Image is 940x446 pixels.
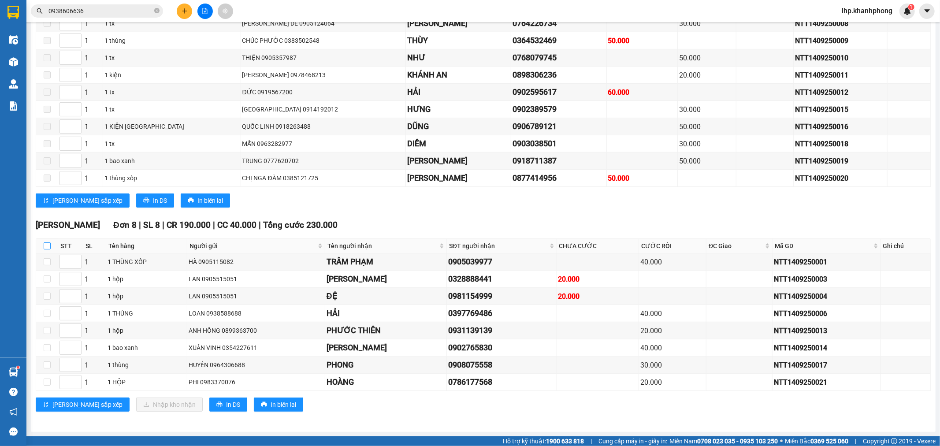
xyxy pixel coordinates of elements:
div: 1 [85,173,101,184]
div: 1 hộp [108,274,186,284]
span: question-circle [9,388,18,396]
div: NTT1409250021 [774,377,879,388]
img: logo.jpg [11,11,55,55]
td: NTT1409250013 [773,322,881,339]
div: KHÁNH AN [407,69,509,81]
td: NTT1409250021 [773,374,881,391]
div: [PERSON_NAME] DỄ 0905124064 [242,19,404,28]
span: | [139,220,141,230]
td: NTT1409250009 [794,32,888,49]
div: 1 [85,18,101,29]
div: 1 [85,274,104,285]
div: [GEOGRAPHIC_DATA] 0914192012 [242,104,404,114]
th: CHƯA CƯỚC [557,239,639,253]
div: 0786177568 [448,376,555,388]
div: NTT1409250015 [795,104,886,115]
div: 0908075558 [448,359,555,371]
button: downloadNhập kho nhận [136,398,203,412]
div: 1 HỘP [108,377,186,387]
th: CƯỚC RỒI [639,239,706,253]
div: 0764226734 [513,17,605,30]
div: PHI 0983370076 [189,377,323,387]
div: 0898306236 [513,69,605,81]
div: 20.000 [558,274,637,285]
div: THÙY [407,34,509,47]
div: [PERSON_NAME] 0978468213 [242,70,404,80]
div: 1 tx [104,87,239,97]
span: Người gửi [189,241,316,251]
li: (c) 2017 [74,42,121,53]
span: lhp.khanhphong [835,5,899,16]
div: 50.000 [608,173,676,184]
div: 40.000 [640,342,705,353]
div: 0931139139 [448,324,555,337]
div: NTT1409250012 [795,87,886,98]
span: SĐT người nhận [449,241,548,251]
span: CC 40.000 [217,220,256,230]
span: In biên lai [197,196,223,205]
div: 1 [85,325,104,336]
img: solution-icon [9,101,18,111]
div: 20.000 [558,291,637,302]
div: DIỄM [407,138,509,150]
td: 0764226734 [511,15,606,32]
td: NTT1409250008 [794,15,888,32]
span: caret-down [923,7,931,15]
button: printerIn biên lai [181,193,230,208]
div: 0328888441 [448,273,555,285]
span: In biên lai [271,400,296,409]
span: copyright [891,438,897,444]
div: NHƯ [407,52,509,64]
td: NTT1409250019 [794,152,888,170]
div: 30.000 [640,360,705,371]
b: [DOMAIN_NAME] [74,33,121,41]
span: [PERSON_NAME] sắp xếp [52,400,123,409]
span: Tổng cước 230.000 [263,220,338,230]
div: NTT1409250004 [774,291,879,302]
td: NTT1409250010 [794,49,888,67]
div: 20.000 [640,377,705,388]
div: 0397769486 [448,307,555,320]
div: NTT1409250009 [795,35,886,46]
div: NTT1409250013 [774,325,879,336]
td: NHƯ [406,49,511,67]
td: HẢI [325,305,447,322]
td: 0906789121 [511,118,606,135]
div: 0768079745 [513,52,605,64]
div: 1 [85,156,101,167]
div: NTT1409250017 [774,360,879,371]
span: Hỗ trợ kỹ thuật: [503,436,584,446]
div: 0981154999 [448,290,555,302]
td: THÙY [406,32,511,49]
td: 0768079745 [511,49,606,67]
td: NTT1409250014 [773,339,881,357]
div: HẢI [327,307,445,320]
span: 1 [910,4,913,10]
td: NTT1409250020 [794,170,888,187]
div: LOAN 0938588688 [189,308,323,318]
div: 60.000 [608,87,676,98]
img: logo-vxr [7,6,19,19]
th: Tên hàng [106,239,187,253]
span: printer [188,197,194,204]
td: TRẦN ĐỨC MINH [406,15,511,32]
div: 1 [85,121,101,132]
td: 0902595617 [511,84,606,101]
strong: 1900 633 818 [546,438,584,445]
td: ĐỆ [325,288,447,305]
input: Tìm tên, số ĐT hoặc mã đơn [48,6,152,16]
div: NTT1409250010 [795,52,886,63]
td: TRÂM PHẠM [325,253,447,271]
div: 1 THÙNG [108,308,186,318]
td: NTT1409250011 [794,67,888,84]
td: LẠC KHANH [406,170,511,187]
div: 1 [85,308,104,319]
td: NTT1409250012 [794,84,888,101]
td: PHONG [325,357,447,374]
button: sort-ascending[PERSON_NAME] sắp xếp [36,193,130,208]
span: close-circle [154,7,160,15]
span: sort-ascending [43,197,49,204]
span: file-add [202,8,208,14]
td: NTT1409250003 [773,271,881,288]
div: NTT1409250018 [795,138,886,149]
